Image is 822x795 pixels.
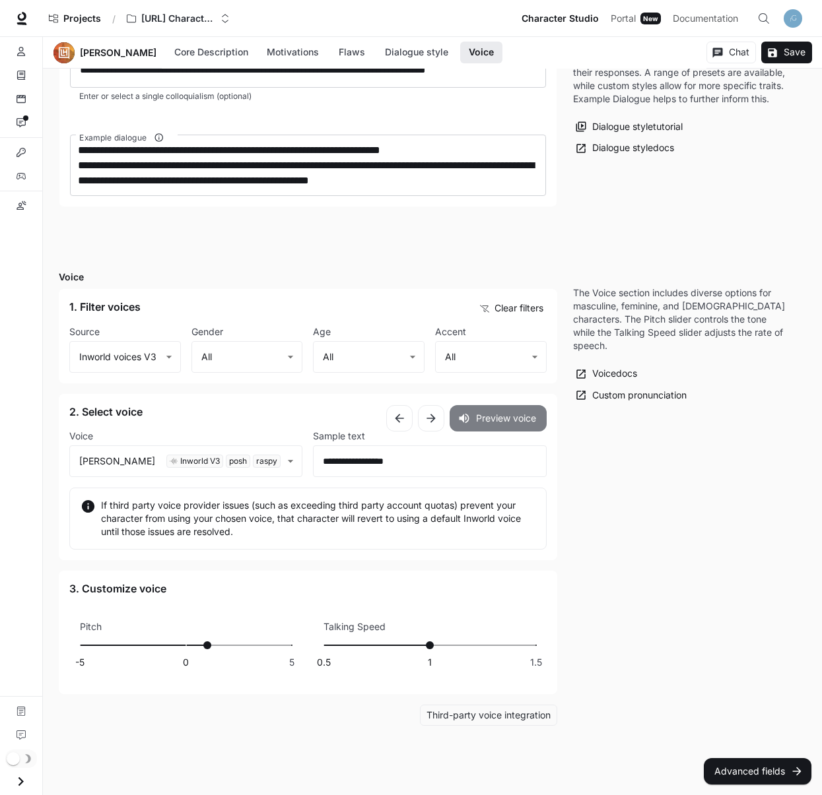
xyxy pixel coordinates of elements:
[573,385,690,406] a: Custom pronunciation
[573,116,686,138] button: Dialogue styletutorial
[69,327,100,336] p: Source
[706,42,756,63] button: Chat
[323,350,333,364] span: All
[289,656,294,669] span: 5
[5,65,37,86] a: Knowledge
[445,350,456,364] span: All
[80,48,156,57] a: [PERSON_NAME]
[79,350,156,364] span: Inworld voices V3
[780,5,806,32] button: User avatar
[460,42,502,63] button: Voice
[530,656,542,669] span: 1.5
[69,581,547,596] h5: 3. Customize voice
[70,445,302,477] div: [PERSON_NAME]Inworld V3poshraspy
[420,705,557,726] a: Third-party voice integration
[69,404,386,419] h5: 2. Select voice
[191,327,223,336] p: Gender
[192,341,302,373] div: All
[378,42,455,63] button: Dialogue style
[53,42,75,63] button: Open character avatar dialog
[260,42,325,63] button: Motivations
[59,270,557,284] h4: Voice
[784,9,802,28] img: User avatar
[435,327,466,336] p: Accent
[450,405,547,431] button: Preview voice
[6,768,36,795] button: Open drawer
[418,405,444,431] span: Next voice
[5,41,37,62] a: Characters
[516,5,604,32] a: Character Studio
[573,138,677,160] a: Dialogue styledocs
[605,5,666,32] a: PortalNew
[121,5,236,32] button: Open workspace menu
[79,132,146,143] span: Example dialogue
[70,341,180,373] div: Inworld voices V3
[5,112,37,133] a: Interactions
[168,42,255,63] button: Core Description
[436,341,546,373] div: All
[150,129,168,146] button: Example dialogue
[69,300,141,314] h5: 1. Filter voices
[107,12,121,26] div: /
[573,286,790,352] p: The Voice section includes diverse options for masculine, feminine, and [DEMOGRAPHIC_DATA] charac...
[522,11,599,27] span: Character Studio
[5,724,37,746] a: Feedback
[79,90,537,103] p: Enter or select a single colloquialism (optional)
[640,13,661,24] div: New
[761,42,812,63] button: Save
[668,5,748,32] a: Documentation
[141,13,215,24] p: [URL] Characters
[611,11,636,27] span: Portal
[386,405,413,431] span: Previous voice
[324,620,386,633] p: Talking Speed
[477,298,547,319] button: Clear filters
[313,327,331,336] p: Age
[5,142,37,163] a: Integrations
[79,455,155,468] p: [PERSON_NAME]
[573,363,640,385] a: Voicedocs
[5,701,37,722] a: Documentation
[180,455,220,468] span: Inworld V3
[704,758,811,784] button: Advanced fields
[201,350,212,364] span: All
[229,455,247,468] span: posh
[5,166,37,187] a: Variables
[5,195,37,216] a: Custom pronunciations
[256,455,277,468] span: raspy
[573,53,790,106] p: Dialogue Style influences how characters deliver their responses. A range of presets are availabl...
[53,42,75,63] div: Avatar image
[673,11,738,27] span: Documentation
[80,620,102,633] p: Pitch
[751,5,777,32] button: Open Command Menu
[5,88,37,110] a: Scenes
[331,42,373,63] button: Flaws
[317,656,331,669] span: 0.5
[43,5,107,32] a: Go to projects
[63,13,101,24] span: Projects
[101,499,535,538] p: If third party voice provider issues (such as exceeding third party account quotas) prevent your ...
[314,341,424,373] div: All
[428,656,432,669] span: 1
[75,656,85,669] span: -5
[69,431,93,441] p: Voice
[313,431,365,441] p: Sample text
[183,656,189,669] span: 0
[7,751,20,765] span: Dark mode toggle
